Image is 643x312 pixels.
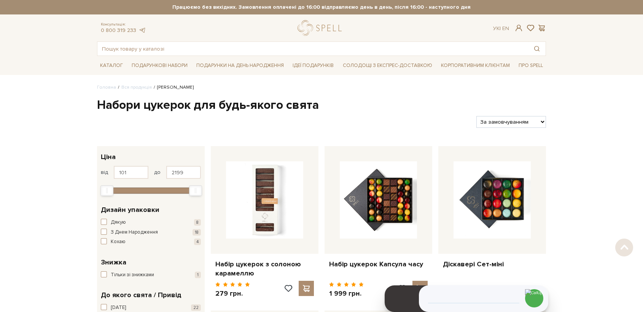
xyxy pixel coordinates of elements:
[97,42,528,56] input: Пошук товару у каталозі
[101,229,201,236] button: З Днем Народження 18
[528,42,546,56] button: Пошук товару у каталозі
[111,238,126,246] span: Кохаю
[111,219,126,226] span: Дякую
[114,166,148,179] input: Ціна
[166,166,201,179] input: Ціна
[111,271,154,279] span: Тільки зі знижками
[189,185,202,196] div: Max
[121,84,152,90] a: Вся продукція
[290,60,337,72] a: Ідеї подарунків
[493,25,509,32] div: Ук
[215,260,314,278] a: Набір цукерок з солоною карамеллю
[329,260,428,269] a: Набір цукерок Капсула часу
[502,25,509,32] a: En
[111,229,158,236] span: З Днем Народження
[111,304,126,312] span: [DATE]
[97,84,116,90] a: Головна
[101,257,126,267] span: Знижка
[194,239,201,245] span: 4
[101,205,159,215] span: Дизайн упаковки
[101,290,181,300] span: До якого свята / Привід
[195,272,201,278] span: 1
[443,260,541,269] a: Діскавері Сет-міні
[438,60,513,72] a: Корпоративним клієнтам
[97,97,546,113] h1: Набори цукерок для будь-якого свята
[101,271,201,279] button: Тільки зі знижками 1
[329,289,364,298] p: 1 999 грн.
[500,25,501,32] span: |
[516,60,546,72] a: Про Spell
[101,169,108,176] span: від
[194,219,201,226] span: 8
[298,20,345,36] a: logo
[101,152,116,162] span: Ціна
[100,185,113,196] div: Min
[97,60,126,72] a: Каталог
[193,229,201,236] span: 18
[97,4,546,11] strong: Працюємо без вихідних. Замовлення оплачені до 16:00 відправляємо день в день, після 16:00 - насту...
[101,22,146,27] span: Консультація:
[101,27,136,33] a: 0 800 319 233
[138,27,146,33] a: telegram
[154,169,161,176] span: до
[152,84,194,91] li: [PERSON_NAME]
[193,60,287,72] a: Подарунки на День народження
[101,304,201,312] button: [DATE] 22
[101,219,201,226] button: Дякую 8
[340,59,435,72] a: Солодощі з експрес-доставкою
[129,60,191,72] a: Подарункові набори
[101,238,201,246] button: Кохаю 4
[215,289,250,298] p: 279 грн.
[191,304,201,311] span: 22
